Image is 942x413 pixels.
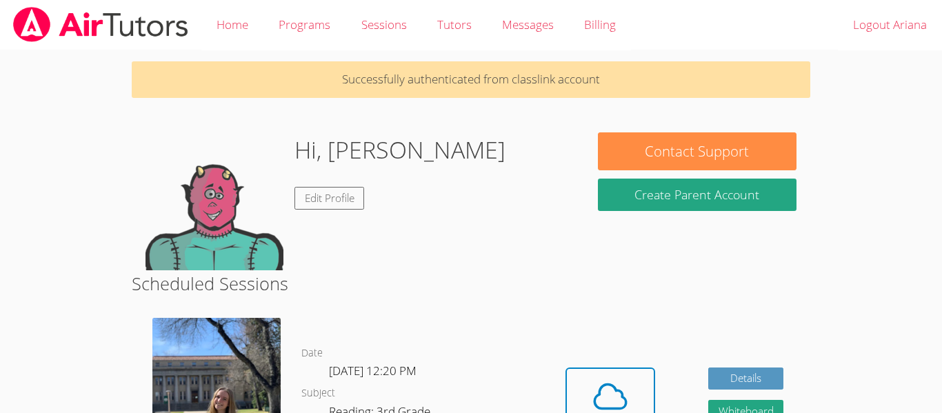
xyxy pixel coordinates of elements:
[146,132,283,270] img: default.png
[132,61,810,98] p: Successfully authenticated from classlink account
[598,132,796,170] button: Contact Support
[301,345,323,362] dt: Date
[12,7,190,42] img: airtutors_banner-c4298cdbf04f3fff15de1276eac7730deb9818008684d7c2e4769d2f7ddbe033.png
[329,363,417,379] span: [DATE] 12:20 PM
[301,385,335,402] dt: Subject
[132,270,810,296] h2: Scheduled Sessions
[598,179,796,211] button: Create Parent Account
[294,187,365,210] a: Edit Profile
[502,17,554,32] span: Messages
[294,132,505,168] h1: Hi, [PERSON_NAME]
[708,367,784,390] a: Details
